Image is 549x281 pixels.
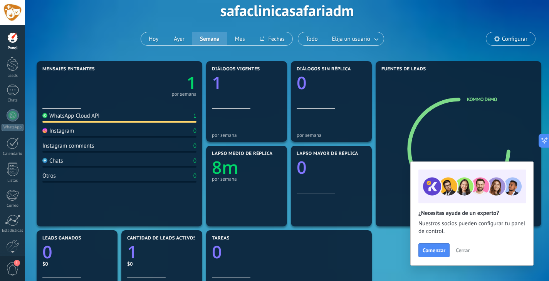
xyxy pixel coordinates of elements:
div: por semana [212,132,281,138]
div: Leads [2,73,24,78]
button: Comenzar [418,243,450,257]
span: Comenzar [423,248,445,253]
div: Panel [2,46,24,51]
div: Instagram comments [42,142,94,150]
span: Mensajes entrantes [42,67,95,72]
img: Chats [42,158,47,163]
text: 0 [42,240,52,264]
text: 0 [297,156,307,179]
span: Elija un usuario [331,34,372,44]
a: 1 [119,71,196,95]
button: Todo [298,32,326,45]
div: WhatsApp [2,124,24,131]
span: 1 [14,260,20,266]
div: Instagram [42,127,74,135]
div: $0 [127,261,196,267]
img: Instagram [42,128,47,133]
span: Nuestros socios pueden configurar tu panel de control. [418,220,525,235]
div: 1 [193,112,196,120]
text: 1 [212,71,222,95]
div: $0 [42,261,112,267]
div: 0 [193,172,196,180]
img: WhatsApp Cloud API [42,113,47,118]
div: Estadísticas [2,228,24,233]
div: Otros [42,172,56,180]
span: Cantidad de leads activos [127,236,196,241]
div: por semana [212,176,281,182]
div: Correo [2,203,24,208]
span: Diálogos sin réplica [297,67,351,72]
span: Configurar [502,36,527,42]
text: 1 [186,71,196,95]
div: Calendario [2,151,24,156]
span: Cerrar [456,248,470,253]
text: 0 [297,71,307,95]
span: Lapso medio de réplica [212,151,273,156]
span: Lapso mayor de réplica [297,151,358,156]
div: WhatsApp Cloud API [42,112,100,120]
h2: ¿Necesitas ayuda de un experto? [418,210,525,217]
button: Semana [192,32,227,45]
text: 1 [127,240,137,264]
div: 0 [193,142,196,150]
text: 0 [212,240,222,264]
button: Elija un usuario [326,32,384,45]
div: Chats [2,98,24,103]
div: por semana [297,132,366,138]
a: Kommo Demo [467,96,497,103]
button: Hoy [141,32,166,45]
button: Mes [227,32,253,45]
div: por semana [171,92,196,96]
div: Listas [2,178,24,183]
a: 0 [212,240,366,264]
a: 1 [127,240,196,264]
div: Chats [42,157,63,165]
span: Tareas [212,236,230,241]
text: 8m [212,156,238,179]
span: Diálogos vigentes [212,67,260,72]
span: Leads ganados [42,236,81,241]
button: Fechas [252,32,292,45]
div: 0 [193,127,196,135]
button: Cerrar [452,244,473,256]
span: Fuentes de leads [381,67,426,72]
div: 0 [193,157,196,165]
a: 0 [42,240,112,264]
button: Ayer [166,32,192,45]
